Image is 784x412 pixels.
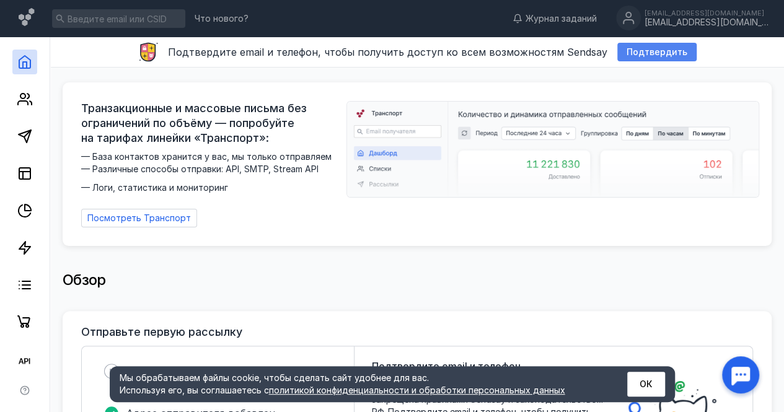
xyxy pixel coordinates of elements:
[168,46,607,58] span: Подтвердите email и телефон, чтобы получить доступ ко всем возможностям Sendsay
[617,43,697,61] button: Подтвердить
[81,101,339,146] span: Транзакционные и массовые письма без ограничений по объёму — попробуйте на тарифах линейки «Транс...
[188,14,255,23] a: Что нового?
[645,17,769,28] div: [EMAIL_ADDRESS][DOMAIN_NAME]
[506,12,603,25] a: Журнал заданий
[347,102,759,197] img: dashboard-transport-banner
[526,12,597,25] span: Журнал заданий
[81,209,197,227] a: Посмотреть Транспорт
[81,151,339,194] span: — База контактов хранится у вас, мы только отправляем — Различные способы отправки: API, SMTP, St...
[627,47,687,58] span: Подтвердить
[627,372,665,397] button: ОК
[372,359,521,374] span: Подтвердите email и телефон
[120,372,597,397] div: Мы обрабатываем файлы cookie, чтобы сделать сайт удобнее для вас. Используя его, вы соглашаетесь c
[52,9,185,28] input: Введите email или CSID
[195,14,249,23] span: Что нового?
[81,326,242,338] h3: Отправьте первую рассылку
[126,365,295,377] span: Узнайте о возможностях Sendsay
[269,385,565,395] a: политикой конфиденциальности и обработки персональных данных
[87,213,191,224] span: Посмотреть Транспорт
[63,271,106,289] span: Обзор
[645,9,769,17] div: [EMAIL_ADDRESS][DOMAIN_NAME]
